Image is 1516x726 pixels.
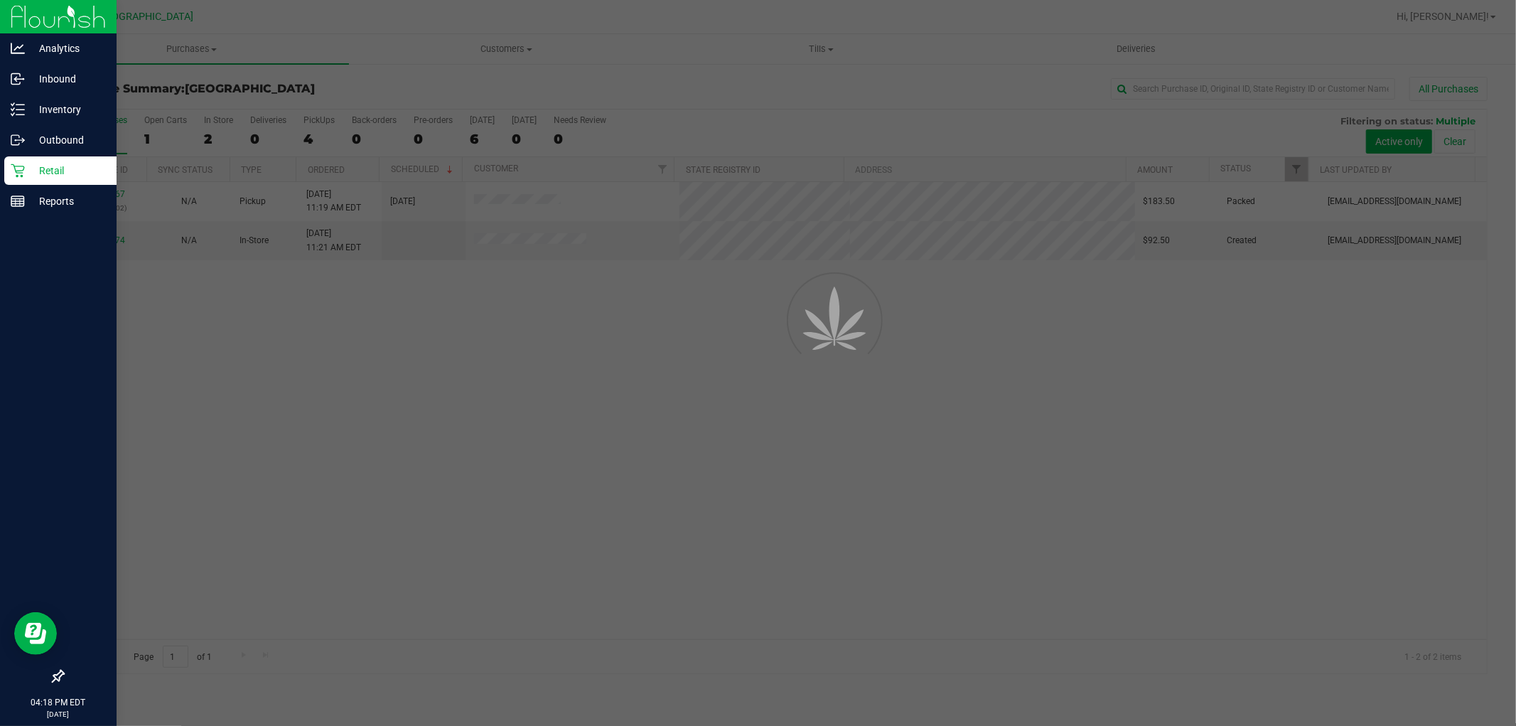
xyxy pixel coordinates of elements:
inline-svg: Outbound [11,133,25,147]
p: Inventory [25,101,110,118]
inline-svg: Inbound [11,72,25,86]
p: Analytics [25,40,110,57]
p: Outbound [25,132,110,149]
inline-svg: Analytics [11,41,25,55]
inline-svg: Retail [11,164,25,178]
p: [DATE] [6,709,110,720]
p: Inbound [25,70,110,87]
p: Retail [25,162,110,179]
inline-svg: Inventory [11,102,25,117]
inline-svg: Reports [11,194,25,208]
iframe: Resource center [14,612,57,655]
p: 04:18 PM EDT [6,696,110,709]
p: Reports [25,193,110,210]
